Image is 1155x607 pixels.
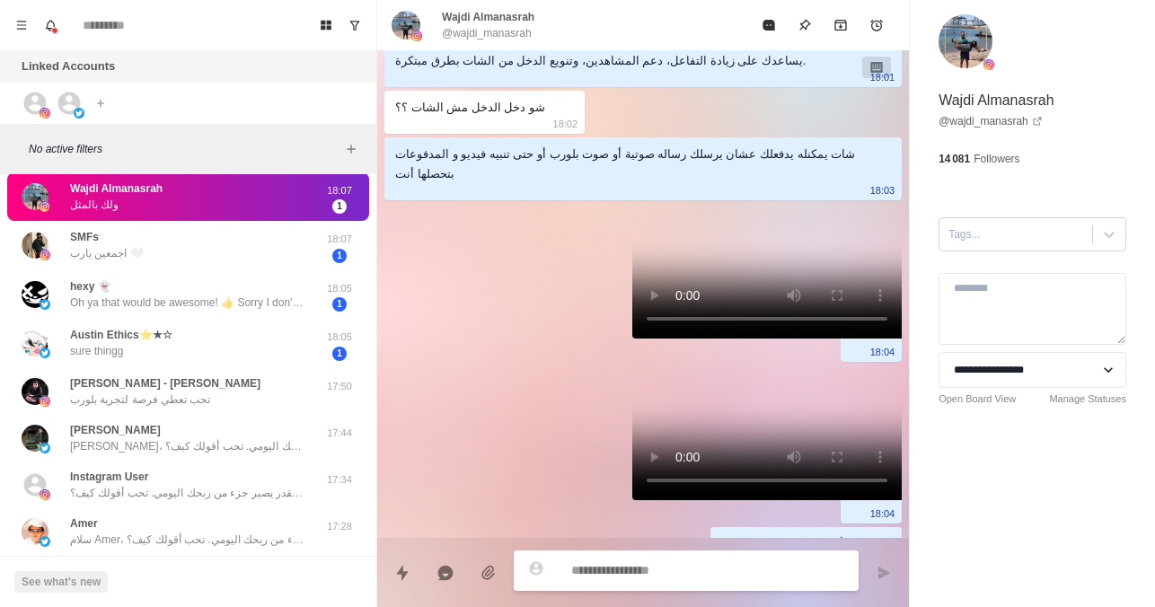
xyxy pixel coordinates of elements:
[40,347,50,358] img: picture
[317,379,362,394] p: 17:50
[939,14,992,68] img: picture
[70,515,98,532] p: Amer
[70,229,99,245] p: SMFs
[471,555,507,591] button: Add media
[70,375,260,391] p: [PERSON_NAME] - [PERSON_NAME]
[90,92,111,114] button: Add account
[939,151,970,167] p: 14 081
[70,438,304,454] p: [PERSON_NAME]، تتخيّل لو كل رسالة في شاتك تتحول لدخل إضافي بدل ما تختفي؟ الفكرة بسيطة… الشات نفسه...
[721,534,862,554] div: هي أمثله عن كيفية الاستعمال
[22,232,48,259] img: picture
[442,9,534,25] p: Wajdi Almanasrah
[317,472,362,488] p: 17:34
[332,199,347,214] span: 1
[317,183,362,198] p: 18:07
[74,108,84,119] img: picture
[14,571,108,593] button: See what's new
[22,330,48,356] img: picture
[317,232,362,247] p: 18:07
[312,11,340,40] button: Board View
[340,138,362,160] button: Add filters
[22,425,48,452] img: picture
[859,7,895,43] button: Add reminder
[939,90,1054,111] p: Wajdi Almanasrah
[332,249,347,263] span: 1
[22,57,115,75] p: Linked Accounts
[70,422,161,438] p: [PERSON_NAME]
[384,555,420,591] button: Quick replies
[332,347,347,361] span: 1
[317,281,362,296] p: 18:05
[40,396,50,407] img: picture
[70,278,111,295] p: hexy 👻
[1049,391,1126,407] a: Manage Statuses
[866,555,902,591] button: Send message
[870,504,895,523] p: 18:04
[22,518,48,545] img: picture
[40,250,50,260] img: picture
[332,297,347,312] span: 1
[70,245,144,261] p: اجمعين يارب 🤍
[787,7,823,43] button: Pin
[70,469,148,485] p: Instagram User
[40,536,50,547] img: picture
[70,391,210,408] p: تحب تعطي فرصة لتجربة بلورب
[70,532,304,548] p: سلام Amer، تتخيّل لو كل رسالة في شاتك تتحول لدخل إضافي بدل ما تختفي؟ الفكرة بسيطة… الشات نفسه يقد...
[40,489,50,500] img: picture
[870,342,895,362] p: 18:04
[751,7,787,43] button: Mark as read
[70,485,304,501] p: سلام نينجا، تتخيّل لو كل رسالة في شاتك تتحول لدخل إضافي بدل ما تختفي؟ الفكرة بسيطة… الشات نفسه يق...
[40,443,50,453] img: picture
[983,59,994,70] img: picture
[22,281,48,308] img: picture
[22,183,48,210] img: picture
[70,295,304,311] p: Oh ya that would be awesome! 👍 Sorry I don't check Twitter all that much lately! But ya I'd defin...
[40,299,50,310] img: picture
[70,180,163,197] p: Wajdi Almanasrah
[70,343,123,359] p: sure thingg
[317,519,362,534] p: 17:28
[7,11,36,40] button: Menu
[40,201,50,212] img: picture
[442,25,532,41] p: @wajdi_manasrah
[974,151,1019,167] p: Followers
[317,426,362,441] p: 17:44
[395,145,862,184] div: شات يمكنله يدفعلك عشان يرسلك رساله صوتية أو صوت بلورب أو حتى تنبيه فيديو و المدفوعات بتحصلها أنت
[70,327,172,343] p: Austin Ethics⭐️★☆
[340,11,369,40] button: Show unread conversations
[870,180,895,200] p: 18:03
[36,11,65,40] button: Notifications
[939,113,1043,129] a: @wajdi_manasrah
[395,98,545,118] div: شو دخل الدخل مش الشات ؟؟
[40,108,50,119] img: picture
[70,197,119,213] p: ولك بالمثل
[428,555,463,591] button: Reply with AI
[29,141,340,157] p: No active filters
[553,114,578,134] p: 18:02
[411,31,422,41] img: picture
[392,11,420,40] img: picture
[22,378,48,405] img: picture
[317,330,362,345] p: 18:05
[823,7,859,43] button: Archive
[939,391,1016,407] a: Open Board View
